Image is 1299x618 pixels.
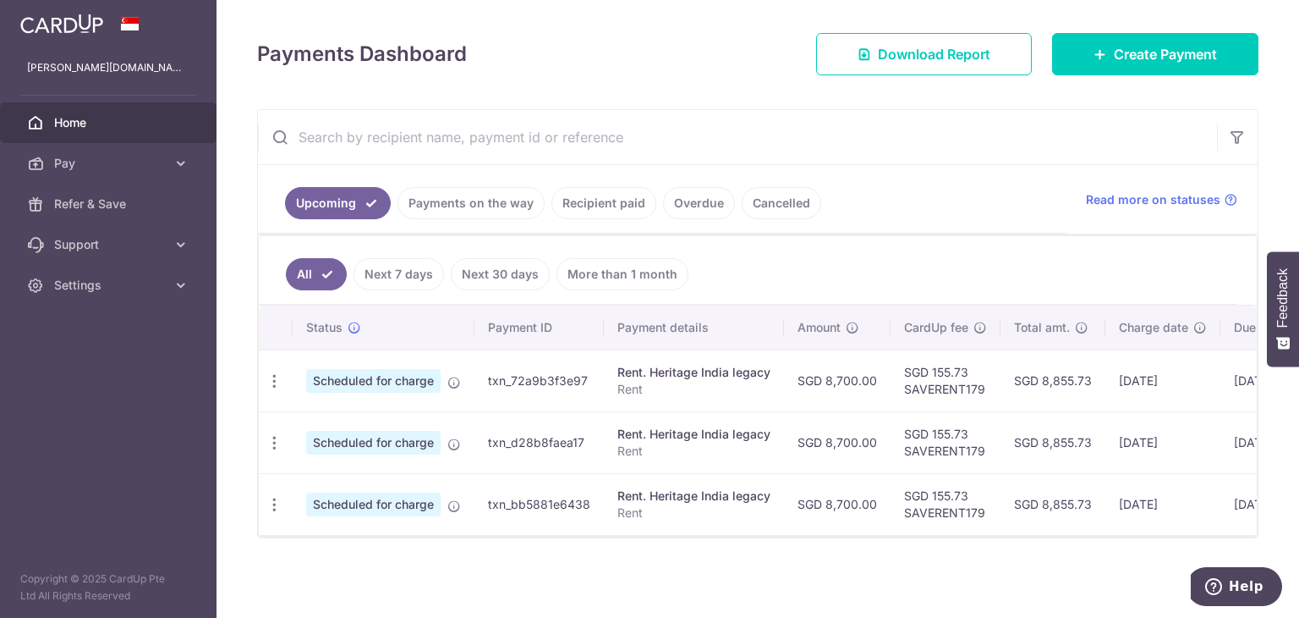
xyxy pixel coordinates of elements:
span: Status [306,319,343,336]
span: Home [54,114,166,131]
td: txn_bb5881e6438 [474,473,604,535]
span: Due date [1234,319,1285,336]
span: Scheduled for charge [306,431,441,455]
p: Rent [617,443,770,460]
button: Feedback - Show survey [1267,251,1299,367]
span: Charge date [1119,319,1188,336]
a: Upcoming [285,187,391,219]
td: txn_d28b8faea17 [474,411,604,473]
th: Payment details [604,306,784,350]
td: SGD 8,855.73 [1000,411,1105,473]
span: Scheduled for charge [306,493,441,516]
span: Refer & Save [54,196,166,212]
img: CardUp [20,14,103,34]
td: SGD 8,855.73 [1000,350,1105,411]
span: Amount [797,319,841,336]
td: SGD 155.73 SAVERENT179 [891,411,1000,473]
span: Feedback [1275,268,1291,328]
span: Download Report [878,44,990,64]
td: [DATE] [1105,411,1220,473]
td: SGD 8,700.00 [784,473,891,535]
span: CardUp fee [904,319,968,336]
div: Rent. Heritage India legacy [617,364,770,381]
a: Next 30 days [451,258,550,290]
td: txn_72a9b3f3e97 [474,350,604,411]
a: Read more on statuses [1086,191,1237,208]
th: Payment ID [474,306,604,350]
span: Create Payment [1114,44,1217,64]
a: Create Payment [1052,33,1258,75]
a: More than 1 month [556,258,688,290]
a: Cancelled [742,187,821,219]
td: SGD 155.73 SAVERENT179 [891,473,1000,535]
a: Overdue [663,187,735,219]
td: SGD 8,855.73 [1000,473,1105,535]
span: Support [54,236,166,253]
td: [DATE] [1105,350,1220,411]
a: Recipient paid [551,187,656,219]
a: All [286,258,347,290]
h4: Payments Dashboard [257,39,467,69]
td: [DATE] [1105,473,1220,535]
p: [PERSON_NAME][DOMAIN_NAME][EMAIL_ADDRESS][DOMAIN_NAME] [27,59,189,76]
input: Search by recipient name, payment id or reference [258,110,1217,164]
a: Next 7 days [354,258,444,290]
p: Rent [617,505,770,521]
a: Payments on the way [397,187,545,219]
td: SGD 8,700.00 [784,411,891,473]
span: Read more on statuses [1086,191,1220,208]
span: Total amt. [1014,319,1070,336]
div: Rent. Heritage India legacy [617,488,770,505]
p: Rent [617,381,770,398]
td: SGD 8,700.00 [784,350,891,411]
a: Download Report [816,33,1032,75]
td: SGD 155.73 SAVERENT179 [891,350,1000,411]
span: Settings [54,277,166,294]
span: Pay [54,155,166,172]
span: Scheduled for charge [306,369,441,393]
iframe: Opens a widget where you can find more information [1191,567,1282,610]
div: Rent. Heritage India legacy [617,426,770,443]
